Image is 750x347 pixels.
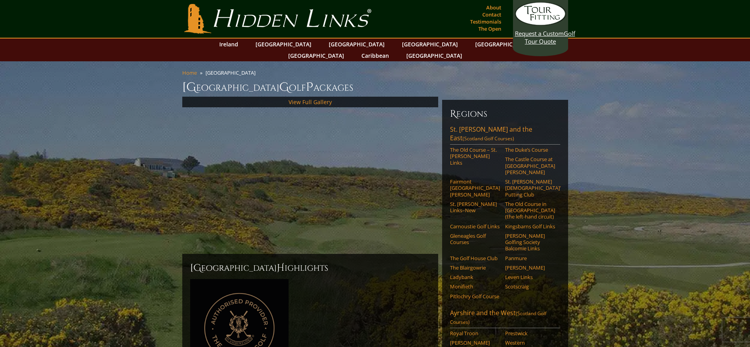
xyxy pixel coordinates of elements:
[476,23,503,34] a: The Open
[505,255,555,261] a: Panmure
[206,69,259,76] li: [GEOGRAPHIC_DATA]
[468,16,503,27] a: Testimonials
[450,125,560,145] a: St. [PERSON_NAME] and the East(Scotland Golf Courses)
[505,223,555,229] a: Kingsbarns Golf Links
[515,2,566,45] a: Request a CustomGolf Tour Quote
[190,262,430,274] h2: [GEOGRAPHIC_DATA] ighlights
[450,310,546,325] span: (Scotland Golf Courses)
[463,135,514,142] span: (Scotland Golf Courses)
[450,201,500,214] a: St. [PERSON_NAME] Links–New
[450,308,560,328] a: Ayrshire and the West(Scotland Golf Courses)
[505,233,555,252] a: [PERSON_NAME] Golfing Society Balcomie Links
[450,147,500,166] a: The Old Course – St. [PERSON_NAME] Links
[450,255,500,261] a: The Golf House Club
[182,69,197,76] a: Home
[252,39,315,50] a: [GEOGRAPHIC_DATA]
[279,79,289,95] span: G
[450,274,500,280] a: Ladybank
[289,98,332,106] a: View Full Gallery
[484,2,503,13] a: About
[471,39,535,50] a: [GEOGRAPHIC_DATA]
[505,201,555,220] a: The Old Course in [GEOGRAPHIC_DATA] (the left-hand circuit)
[505,147,555,153] a: The Duke’s Course
[505,330,555,336] a: Prestwick
[505,178,555,198] a: St. [PERSON_NAME] [DEMOGRAPHIC_DATA]’ Putting Club
[450,223,500,229] a: Carnoustie Golf Links
[450,108,560,120] h6: Regions
[450,233,500,246] a: Gleneagles Golf Courses
[325,39,389,50] a: [GEOGRAPHIC_DATA]
[450,264,500,271] a: The Blairgowrie
[505,264,555,271] a: [PERSON_NAME]
[182,79,568,95] h1: [GEOGRAPHIC_DATA] olf ackages
[505,283,555,290] a: Scotscraig
[398,39,462,50] a: [GEOGRAPHIC_DATA]
[215,39,242,50] a: Ireland
[480,9,503,20] a: Contact
[450,330,500,336] a: Royal Troon
[450,178,500,198] a: Fairmont [GEOGRAPHIC_DATA][PERSON_NAME]
[277,262,285,274] span: H
[284,50,348,61] a: [GEOGRAPHIC_DATA]
[505,156,555,175] a: The Castle Course at [GEOGRAPHIC_DATA][PERSON_NAME]
[505,274,555,280] a: Leven Links
[306,79,313,95] span: P
[450,293,500,299] a: Pitlochry Golf Course
[450,283,500,290] a: Monifieth
[402,50,466,61] a: [GEOGRAPHIC_DATA]
[357,50,393,61] a: Caribbean
[515,29,564,37] span: Request a Custom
